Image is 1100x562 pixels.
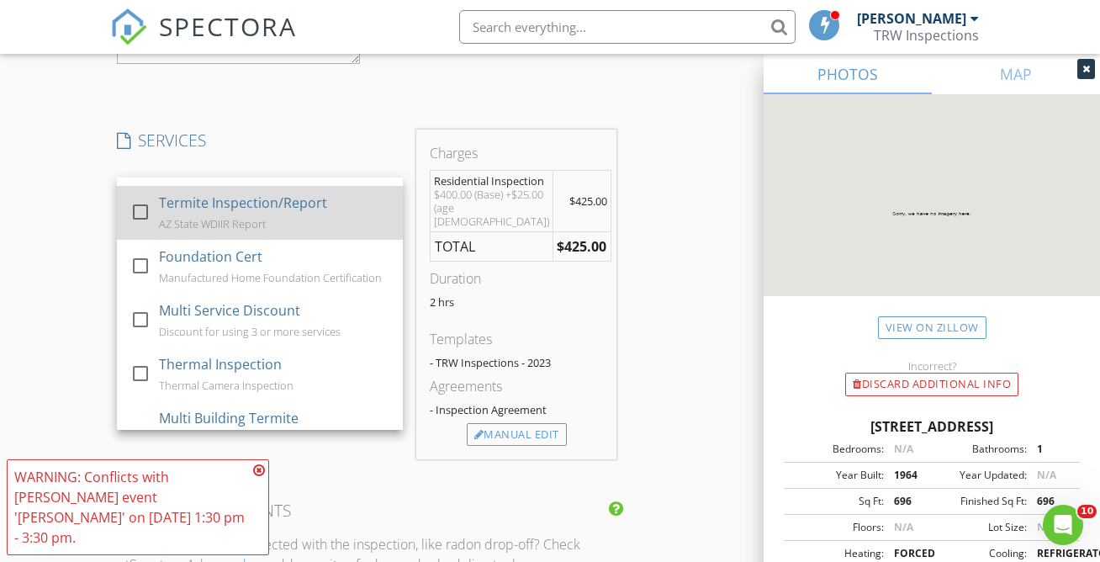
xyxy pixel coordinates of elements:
div: 696 [1027,494,1075,509]
div: Agreements [430,376,603,396]
div: Multi Building Termite Inspection/Report [158,408,389,448]
div: Duration [430,268,603,289]
div: [STREET_ADDRESS] [784,416,1080,437]
p: 2 hrs [430,295,603,309]
div: Year Updated: [932,468,1027,483]
div: Finished Sq Ft: [932,494,1027,509]
iframe: Intercom live chat [1043,505,1083,545]
div: AZ State WDIIR Report [158,217,265,231]
div: Thermal Inspection [158,354,281,374]
div: Thermal Camera Inspection [158,379,293,392]
div: Floors: [789,520,884,535]
span: $425.00 [569,194,607,209]
div: $400.00 (Base) +$25.00 (age [DEMOGRAPHIC_DATA]) [434,188,549,228]
input: Search everything... [459,10,796,44]
div: Manual Edit [467,423,567,447]
span: N/A [1037,520,1056,534]
div: 1964 [884,468,932,483]
div: Lot Size: [932,520,1027,535]
div: Discount for using 3 or more services [158,325,340,338]
div: Bedrooms: [789,442,884,457]
img: streetview [764,94,1100,337]
div: Multi Service Discount [158,300,299,321]
div: Incorrect? [764,359,1100,373]
div: Charges [430,143,603,163]
div: 1 [1027,442,1075,457]
div: Templates [430,329,603,349]
td: TOTAL [430,232,553,262]
div: Bathrooms: [932,442,1027,457]
h4: INSPECTION EVENTS [117,500,616,522]
div: Sq Ft: [789,494,884,509]
span: N/A [894,520,913,534]
span: N/A [1037,468,1056,482]
a: MAP [932,54,1100,94]
div: Manufactured Home Foundation Certification [158,271,381,284]
div: Discard Additional info [845,373,1018,396]
span: 10 [1077,505,1097,518]
a: View on Zillow [878,316,986,339]
div: Foundation Cert [158,247,262,267]
div: - Inspection Agreement [430,403,603,416]
div: Year Built: [789,468,884,483]
a: SPECTORA [110,23,297,58]
h4: SERVICES [117,130,403,151]
div: - TRW Inspections - 2023 [430,356,603,369]
a: PHOTOS [764,54,932,94]
div: [PERSON_NAME] [857,10,966,27]
div: TRW Inspections [874,27,979,44]
span: SPECTORA [159,8,297,44]
img: The Best Home Inspection Software - Spectora [110,8,147,45]
div: Residential Inspection [434,174,549,188]
span: N/A [894,442,913,456]
div: WARNING: Conflicts with [PERSON_NAME] event '[PERSON_NAME]' on [DATE] 1:30 pm - 3:30 pm. [14,467,248,548]
div: Termite Inspection/Report [158,193,326,213]
strong: $425.00 [557,237,606,256]
div: 696 [884,494,932,509]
